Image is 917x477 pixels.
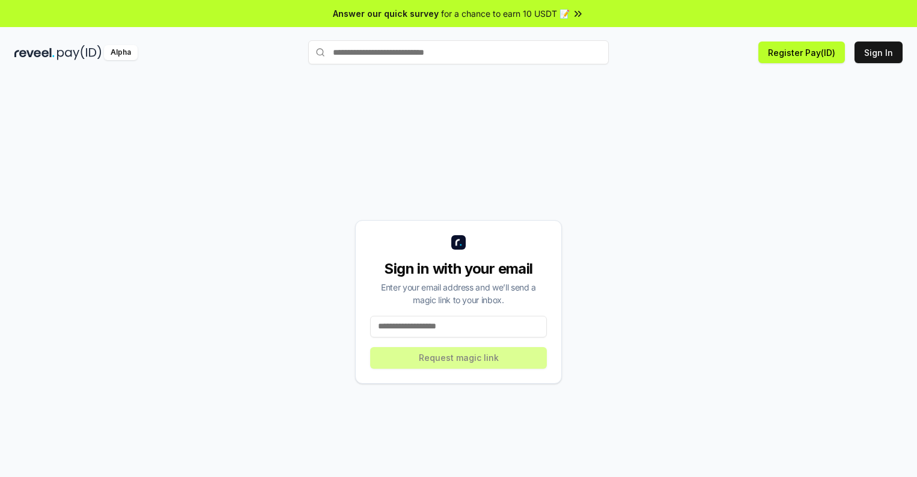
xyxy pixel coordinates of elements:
div: Enter your email address and we’ll send a magic link to your inbox. [370,281,547,306]
img: reveel_dark [14,45,55,60]
button: Register Pay(ID) [758,42,845,63]
div: Alpha [104,45,138,60]
button: Sign In [855,42,903,63]
img: logo_small [451,235,466,250]
div: Sign in with your email [370,259,547,279]
span: for a chance to earn 10 USDT 📝 [441,7,570,20]
img: pay_id [57,45,102,60]
span: Answer our quick survey [333,7,439,20]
